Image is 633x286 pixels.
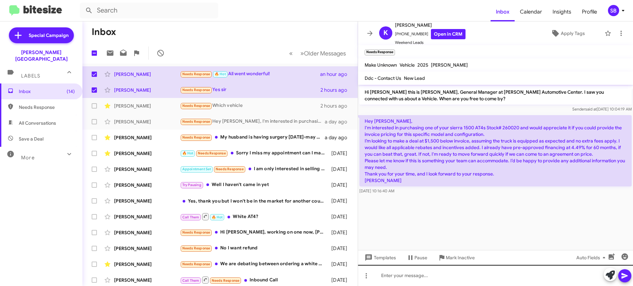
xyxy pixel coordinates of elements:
[328,198,352,204] div: [DATE]
[304,50,346,57] span: Older Messages
[114,71,180,78] div: [PERSON_NAME]
[515,2,547,21] a: Calendar
[80,3,218,18] input: Search
[212,215,223,219] span: 🔥 Hot
[365,49,395,55] small: Needs Response
[114,277,180,283] div: [PERSON_NAME]
[363,252,396,264] span: Templates
[182,72,210,76] span: Needs Response
[414,252,427,264] span: Pause
[114,261,180,268] div: [PERSON_NAME]
[576,252,608,264] span: Auto Fields
[358,252,401,264] button: Templates
[114,134,180,141] div: [PERSON_NAME]
[417,62,428,68] span: 2025
[431,29,466,39] a: Open in CRM
[547,2,577,21] a: Insights
[182,151,194,155] span: 🔥 Hot
[180,198,328,204] div: Yes, thank you but I won't be in the market for another couple years
[29,32,69,39] span: Special Campaign
[19,88,75,95] span: Inbox
[182,183,201,187] span: Try Pausing
[180,149,328,157] div: Sorry I miss my appointment can I make another one
[359,115,632,186] p: Hey [PERSON_NAME], I'm interested in purchasing one of your sierra 1500 AT4s Stock# 260020 and wo...
[182,262,210,266] span: Needs Response
[328,182,352,188] div: [DATE]
[114,198,180,204] div: [PERSON_NAME]
[289,49,293,57] span: «
[180,260,328,268] div: We are debating between ordering a white canyon denali 2026 or just getting a 2025 white canyon d...
[67,88,75,95] span: (14)
[114,229,180,236] div: [PERSON_NAME]
[491,2,515,21] a: Inbox
[216,167,244,171] span: Needs Response
[114,118,180,125] div: [PERSON_NAME]
[320,103,352,109] div: 2 hours ago
[114,150,180,157] div: [PERSON_NAME]
[114,245,180,252] div: [PERSON_NAME]
[92,27,116,37] h1: Inbox
[400,62,415,68] span: Vehicle
[446,252,475,264] span: Mark Inactive
[9,27,74,43] a: Special Campaign
[602,5,626,16] button: SB
[180,118,325,125] div: Hey [PERSON_NAME], I'm interested in purchasing one of your sierra 1500 AT4s Stock# 260020 and wo...
[180,165,328,173] div: I am only interested in selling cannot drive so I only have the one car to sell
[320,87,352,93] div: 2 hours ago
[21,155,35,161] span: More
[180,229,328,236] div: Hi [PERSON_NAME], working on one now, [PERSON_NAME]
[404,75,425,81] span: New Lead
[328,213,352,220] div: [DATE]
[401,252,433,264] button: Pause
[180,134,325,141] div: My husband is having surgery [DATE]-may be in a few days!
[296,47,350,60] button: Next
[180,102,320,110] div: Which vehicle
[198,151,226,155] span: Needs Response
[300,49,304,57] span: »
[19,136,44,142] span: Save a Deal
[19,104,75,111] span: Needs Response
[608,5,619,16] div: SB
[585,107,597,111] span: said at
[180,212,328,221] div: White AT4?
[328,245,352,252] div: [DATE]
[320,71,352,78] div: an hour ago
[286,47,350,60] nav: Page navigation example
[114,103,180,109] div: [PERSON_NAME]
[577,2,602,21] a: Profile
[365,75,401,81] span: Ddc - Contact Us
[395,21,466,29] span: [PERSON_NAME]
[328,150,352,157] div: [DATE]
[180,181,328,189] div: Well I haven't came in yet
[114,213,180,220] div: [PERSON_NAME]
[561,27,585,39] span: Apply Tags
[395,39,466,46] span: Weekend Leads
[285,47,297,60] button: Previous
[21,73,40,79] span: Labels
[383,28,388,38] span: K
[215,72,226,76] span: 🔥 Hot
[572,107,632,111] span: Sender [DATE] 10:04:19 AM
[182,230,210,235] span: Needs Response
[182,88,210,92] span: Needs Response
[114,182,180,188] div: [PERSON_NAME]
[328,261,352,268] div: [DATE]
[325,134,352,141] div: a day ago
[534,27,601,39] button: Apply Tags
[114,87,180,93] div: [PERSON_NAME]
[180,244,328,252] div: No I want refund
[212,278,240,283] span: Needs Response
[182,215,199,219] span: Call Them
[182,167,211,171] span: Appointment Set
[328,229,352,236] div: [DATE]
[433,252,480,264] button: Mark Inactive
[114,166,180,173] div: [PERSON_NAME]
[395,29,466,39] span: [PHONE_NUMBER]
[365,62,397,68] span: Make Unknown
[431,62,468,68] span: [PERSON_NAME]
[571,252,613,264] button: Auto Fields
